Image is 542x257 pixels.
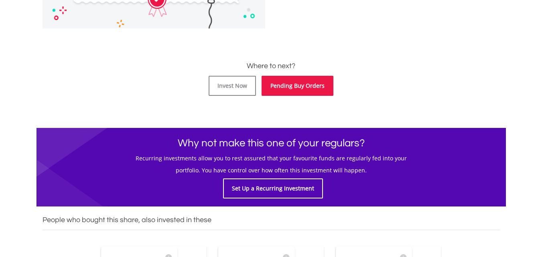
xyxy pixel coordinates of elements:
[209,76,256,96] a: Invest Now
[262,76,333,96] a: Pending Buy Orders
[43,61,500,72] h3: Where to next?
[223,178,323,198] a: Set Up a Recurring Investment
[43,154,500,162] h5: Recurring investments allow you to rest assured that your favourite funds are regularly fed into ...
[43,215,500,226] h3: People who bought this share, also invested in these
[43,136,500,150] h1: Why not make this one of your regulars?
[43,166,500,174] h5: portfolio. You have control over how often this investment will happen.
